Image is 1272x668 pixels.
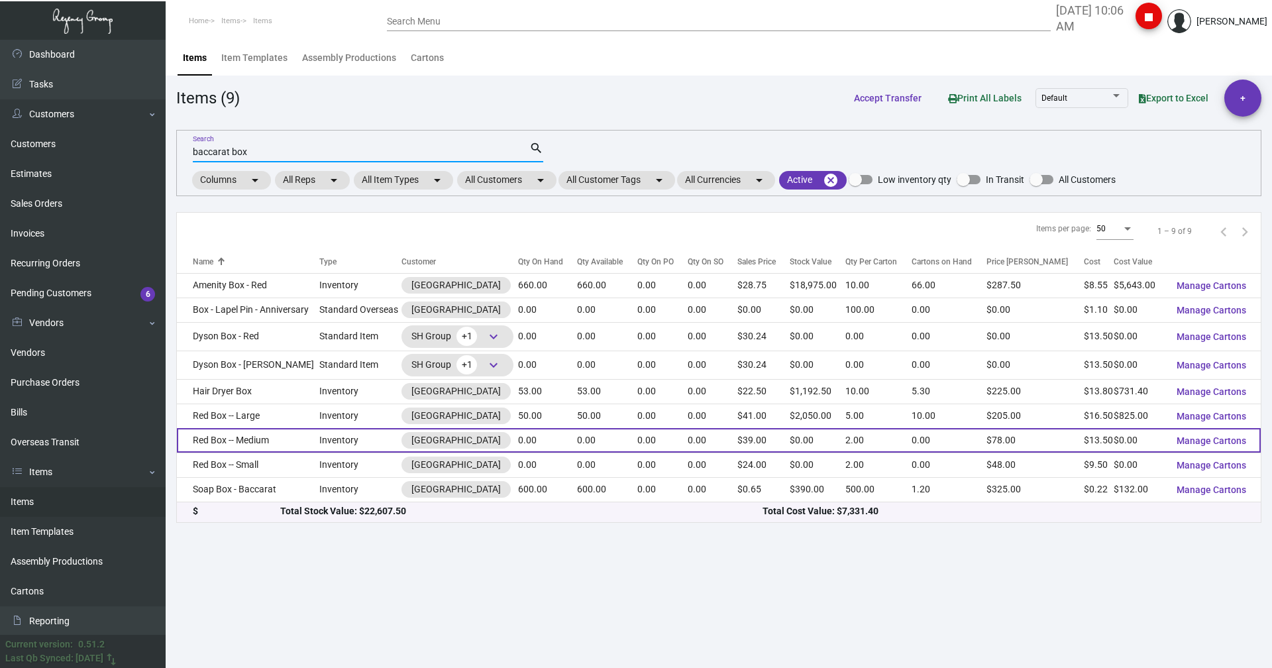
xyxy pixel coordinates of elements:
div: Qty On PO [637,256,688,268]
span: All Customers [1059,172,1116,188]
div: SH Group [411,327,503,347]
td: 10.00 [845,379,912,404]
div: Total Cost Value: $7,331.40 [763,504,1245,518]
td: $1.10 [1084,298,1114,322]
td: Inventory [319,379,401,404]
div: [GEOGRAPHIC_DATA] [411,433,501,447]
td: $0.00 [1114,428,1166,453]
td: 0.00 [577,453,637,477]
mat-icon: cancel [823,172,839,188]
mat-select: Items per page: [1096,225,1134,234]
td: $0.22 [1084,477,1114,502]
td: Amenity Box - Red [177,273,319,298]
div: Qty On Hand [518,256,577,268]
td: 0.00 [637,298,688,322]
div: [GEOGRAPHIC_DATA] [411,303,501,317]
span: Manage Cartons [1177,280,1246,291]
td: 0.00 [637,273,688,298]
td: 0.00 [518,322,577,351]
td: 0.00 [688,273,737,298]
div: Last Qb Synced: [DATE] [5,651,103,665]
td: 0.00 [518,298,577,322]
td: 0.00 [688,298,737,322]
td: 0.00 [518,351,577,379]
button: Manage Cartons [1166,404,1257,428]
td: $8.55 [1084,273,1114,298]
td: Standard Item [319,351,401,379]
div: Qty Available [577,256,623,268]
button: Manage Cartons [1166,453,1257,477]
td: 0.00 [637,379,688,404]
td: $28.75 [737,273,790,298]
td: 0.00 [637,404,688,428]
td: $325.00 [986,477,1084,502]
td: 0.00 [518,428,577,453]
mat-icon: arrow_drop_down [751,172,767,188]
button: Print All Labels [937,86,1032,111]
td: 0.00 [577,322,637,351]
td: $287.50 [986,273,1084,298]
button: Previous page [1213,221,1234,242]
div: Cost Value [1114,256,1152,268]
div: Qty On SO [688,256,723,268]
div: Stock Value [790,256,845,268]
td: $0.00 [986,322,1084,351]
td: Standard Overseas [319,298,401,322]
td: $0.00 [986,351,1084,379]
td: 2.00 [845,428,912,453]
td: $0.00 [1114,322,1166,351]
td: $0.00 [790,428,845,453]
div: Name [193,256,319,268]
td: 0.00 [637,428,688,453]
div: Price [PERSON_NAME] [986,256,1068,268]
div: Type [319,256,337,268]
td: $0.00 [986,298,1084,322]
div: Sales Price [737,256,790,268]
td: 0.00 [845,322,912,351]
span: +1 [456,327,477,346]
td: 66.00 [912,273,986,298]
div: Cost [1084,256,1100,268]
td: $731.40 [1114,379,1166,404]
td: 0.00 [912,453,986,477]
td: $0.65 [737,477,790,502]
div: [PERSON_NAME] [1196,15,1267,28]
td: 0.00 [688,322,737,351]
td: $13.50 [1084,428,1114,453]
button: Manage Cartons [1166,429,1257,453]
td: 100.00 [845,298,912,322]
div: Items [183,51,207,65]
div: Qty On PO [637,256,674,268]
button: Manage Cartons [1166,478,1257,502]
td: 0.00 [577,298,637,322]
td: 600.00 [518,477,577,502]
span: Items [253,17,272,25]
td: Dyson Box - [PERSON_NAME] [177,351,319,379]
td: 2.00 [845,453,912,477]
td: $1,192.50 [790,379,845,404]
td: Inventory [319,428,401,453]
span: Manage Cartons [1177,331,1246,342]
td: $30.24 [737,351,790,379]
button: Manage Cartons [1166,298,1257,322]
td: $0.00 [737,298,790,322]
td: Inventory [319,453,401,477]
td: 0.00 [637,453,688,477]
td: 53.00 [518,379,577,404]
td: Soap Box - Baccarat [177,477,319,502]
td: $225.00 [986,379,1084,404]
td: Inventory [319,273,401,298]
img: admin@bootstrapmaster.com [1167,9,1191,33]
span: Manage Cartons [1177,305,1246,315]
th: Customer [401,250,518,273]
span: Manage Cartons [1177,411,1246,421]
div: $ [193,504,280,518]
td: $16.50 [1084,404,1114,428]
button: Accept Transfer [843,86,932,110]
div: [GEOGRAPHIC_DATA] [411,384,501,398]
td: Dyson Box - Red [177,322,319,351]
td: 0.00 [577,351,637,379]
button: Export to Excel [1128,86,1219,110]
td: $132.00 [1114,477,1166,502]
mat-icon: arrow_drop_down [429,172,445,188]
